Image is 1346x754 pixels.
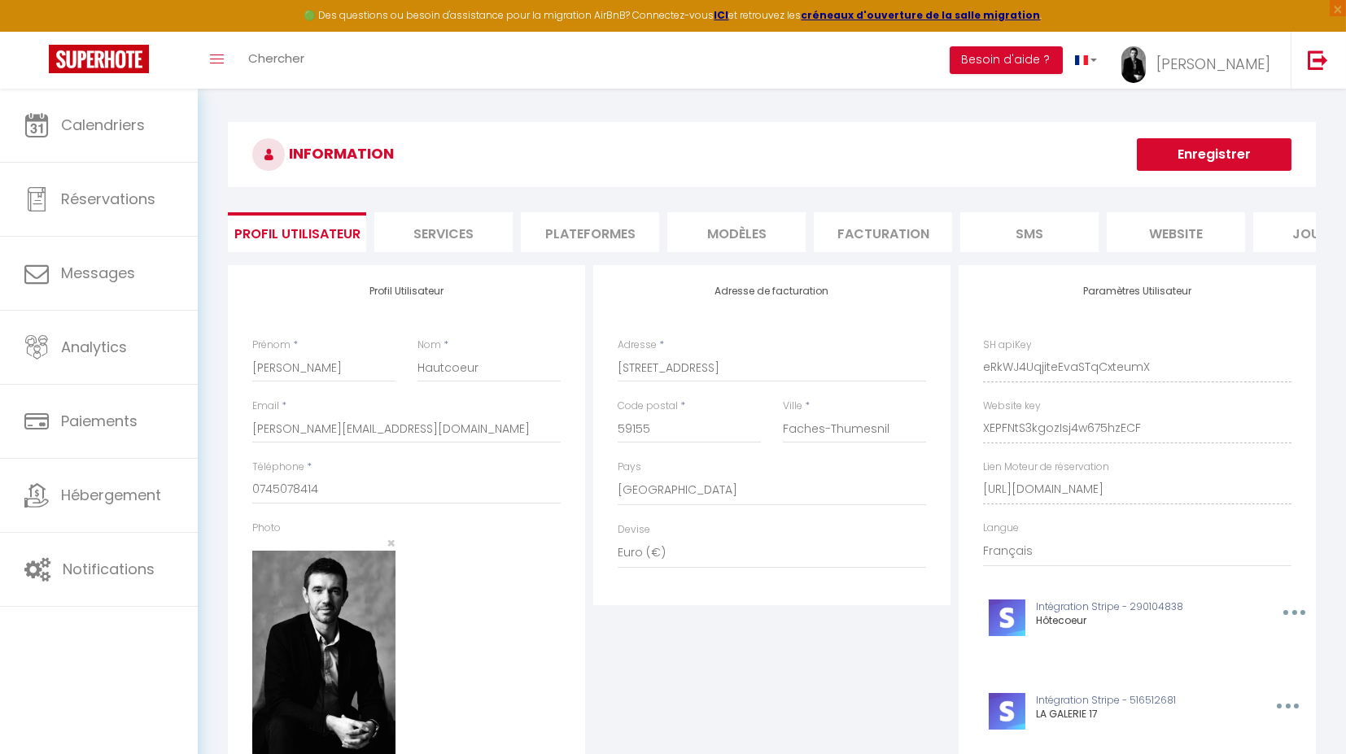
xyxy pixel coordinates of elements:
label: Nom [417,338,441,353]
span: Notifications [63,559,155,579]
label: Website key [983,399,1041,414]
li: SMS [960,212,1099,252]
label: SH apiKey [983,338,1032,353]
h3: INFORMATION [228,122,1316,187]
img: Super Booking [49,45,149,73]
label: Pays [618,460,641,475]
span: Calendriers [61,115,145,135]
h4: Paramètres Utilisateur [983,285,1291,297]
li: Services [374,212,513,252]
li: Plateformes [521,212,659,252]
img: ... [1121,46,1146,83]
span: Messages [61,263,135,283]
img: logout [1308,50,1328,70]
li: Facturation [814,212,952,252]
label: Adresse [618,338,657,353]
a: créneaux d'ouverture de la salle migration [802,8,1041,22]
button: Enregistrer [1137,138,1291,171]
img: stripe-logo.jpeg [989,599,1025,636]
span: × [387,533,395,553]
h4: Adresse de facturation [618,285,926,297]
span: Chercher [248,50,304,67]
button: Ouvrir le widget de chat LiveChat [13,7,62,55]
a: ... [PERSON_NAME] [1109,32,1291,89]
label: Langue [983,521,1019,536]
p: Intégration Stripe - 516512681 [1036,693,1239,708]
li: Profil Utilisateur [228,212,366,252]
span: LA GALERIE 17 [1036,707,1098,721]
h4: Profil Utilisateur [252,285,561,297]
a: ICI [715,8,729,22]
li: MODÈLES [667,212,806,252]
button: Besoin d'aide ? [950,46,1063,74]
span: Réservations [61,189,155,209]
span: Paiements [61,411,138,431]
li: website [1107,212,1245,252]
label: Photo [252,521,281,536]
label: Téléphone [252,460,304,475]
button: Close [387,536,395,551]
img: stripe-logo.jpeg [989,693,1025,730]
label: Devise [618,522,650,538]
span: Analytics [61,337,127,357]
p: Intégration Stripe - 290104838 [1036,599,1246,615]
label: Code postal [618,399,678,414]
label: Lien Moteur de réservation [983,460,1109,475]
span: [PERSON_NAME] [1156,54,1270,74]
span: Hébergement [61,485,161,505]
span: Hôtecoeur [1036,613,1086,627]
label: Prénom [252,338,291,353]
label: Email [252,399,279,414]
label: Ville [783,399,802,414]
a: Chercher [236,32,317,89]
